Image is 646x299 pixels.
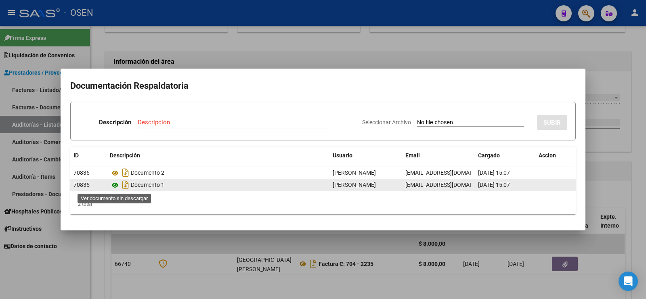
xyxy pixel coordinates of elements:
[402,147,475,164] datatable-header-cell: Email
[70,194,576,214] div: 2 total
[405,182,495,188] span: [EMAIL_ADDRESS][DOMAIN_NAME]
[475,147,535,164] datatable-header-cell: Cargado
[405,169,495,176] span: [EMAIL_ADDRESS][DOMAIN_NAME]
[537,115,567,130] button: SUBIR
[405,152,420,159] span: Email
[478,169,510,176] span: [DATE] 15:07
[120,166,131,179] i: Descargar documento
[329,147,402,164] datatable-header-cell: Usuario
[333,169,376,176] span: [PERSON_NAME]
[120,178,131,191] i: Descargar documento
[110,178,326,191] div: Documento 1
[99,118,131,127] p: Descripción
[333,182,376,188] span: [PERSON_NAME]
[73,182,90,188] span: 70835
[70,147,107,164] datatable-header-cell: ID
[110,152,140,159] span: Descripción
[73,152,79,159] span: ID
[73,169,90,176] span: 70836
[543,119,561,126] span: SUBIR
[362,119,411,125] span: Seleccionar Archivo
[478,182,510,188] span: [DATE] 15:07
[107,147,329,164] datatable-header-cell: Descripción
[110,166,326,179] div: Documento 2
[535,147,576,164] datatable-header-cell: Accion
[478,152,500,159] span: Cargado
[333,152,352,159] span: Usuario
[539,152,556,159] span: Accion
[70,78,576,94] h2: Documentación Respaldatoria
[619,272,638,291] div: Open Intercom Messenger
